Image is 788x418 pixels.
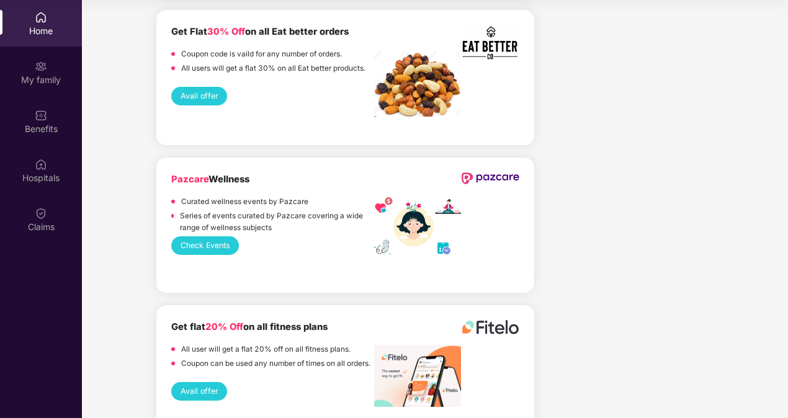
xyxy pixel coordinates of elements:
p: Coupon can be used any number of times on all orders. [181,358,370,370]
span: Pazcare [171,174,208,185]
img: svg+xml;base64,PHN2ZyB3aWR0aD0iMjAiIGhlaWdodD0iMjAiIHZpZXdCb3g9IjAgMCAyMCAyMCIgZmlsbD0ibm9uZSIgeG... [35,60,47,73]
img: svg+xml;base64,PHN2ZyBpZD0iSG9zcGl0YWxzIiB4bWxucz0iaHR0cDovL3d3dy53My5vcmcvMjAwMC9zdmciIHdpZHRoPS... [35,158,47,171]
img: Screenshot%202022-11-17%20at%202.10.19%20PM.png [462,25,520,60]
button: Avail offer [171,382,227,400]
img: image%20fitelo.jpeg [374,345,461,407]
b: Wellness [171,174,249,185]
img: wellness_mobile.png [374,197,461,256]
img: fitelo%20logo.png [462,320,520,334]
button: Avail offer [171,87,227,105]
img: newPazcareLogo.svg [462,172,520,184]
p: Coupon code is vaild for any number of orders. [181,48,342,60]
span: 30% Off [207,26,245,37]
img: svg+xml;base64,PHN2ZyBpZD0iQmVuZWZpdHMiIHhtbG5zPSJodHRwOi8vd3d3LnczLm9yZy8yMDAwL3N2ZyIgd2lkdGg9Ij... [35,109,47,122]
b: Get Flat on all Eat better orders [171,26,349,37]
button: Check Events [171,236,239,254]
img: svg+xml;base64,PHN2ZyBpZD0iSG9tZSIgeG1sbnM9Imh0dHA6Ly93d3cudzMub3JnLzIwMDAvc3ZnIiB3aWR0aD0iMjAiIG... [35,11,47,24]
img: svg+xml;base64,PHN2ZyBpZD0iQ2xhaW0iIHhtbG5zPSJodHRwOi8vd3d3LnczLm9yZy8yMDAwL3N2ZyIgd2lkdGg9IjIwIi... [35,207,47,220]
p: All users will get a flat 30% on all Eat better products. [181,63,365,74]
b: Get flat on all fitness plans [171,321,328,332]
p: Curated wellness events by Pazcare [181,196,308,208]
p: Series of events curated by Pazcare covering a wide range of wellness subjects [180,210,374,233]
span: 20% Off [205,321,243,332]
p: All user will get a flat 20% off on all fitness plans. [181,344,351,355]
img: Screenshot%202022-11-18%20at%2012.32.13%20PM.png [374,50,461,117]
